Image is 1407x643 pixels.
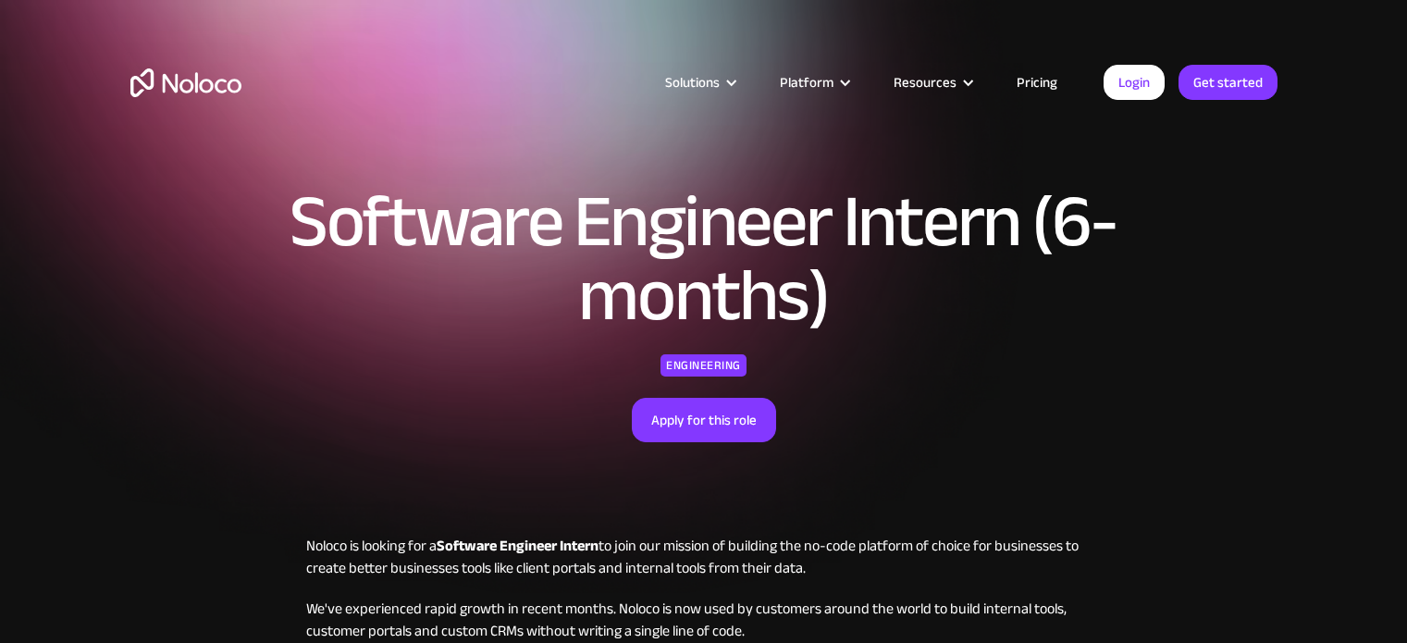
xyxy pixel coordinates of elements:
div: Resources [870,70,994,94]
div: Solutions [642,70,757,94]
h1: Software Engineer Intern (6-months) [228,185,1180,333]
strong: Software Engineer Intern [437,532,599,560]
a: Get started [1179,65,1277,100]
p: We've experienced rapid growth in recent months. Noloco is now used by customers around the world... [306,598,1102,642]
div: Solutions [665,70,720,94]
div: Engineering [660,354,747,377]
a: Apply for this role [632,398,776,442]
div: Resources [894,70,957,94]
a: Pricing [994,70,1080,94]
a: Login [1104,65,1165,100]
a: home [130,68,241,97]
div: Platform [780,70,833,94]
p: Noloco is looking for a to join our mission of building the no-code platform of choice for busine... [306,535,1102,579]
div: Platform [757,70,870,94]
